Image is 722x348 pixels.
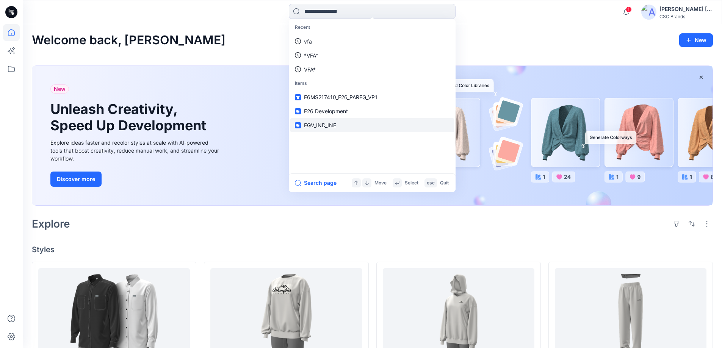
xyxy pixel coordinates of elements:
p: Move [374,179,387,187]
h4: Styles [32,245,713,254]
button: New [679,33,713,47]
button: Search page [295,178,337,187]
a: FGV_IND_INE [290,118,454,132]
p: esc [427,179,435,187]
h2: Explore [32,218,70,230]
a: F26 Development [290,104,454,118]
div: Explore ideas faster and recolor styles at scale with AI-powered tools that boost creativity, red... [50,139,221,162]
a: Discover more [50,172,221,187]
span: F6MS217410_F26_PAREG_VP1 [304,94,377,100]
span: F26 Development [304,108,348,114]
div: [PERSON_NAME] [PERSON_NAME] [659,5,713,14]
p: vfa [304,37,312,45]
p: Quit [440,179,449,187]
span: New [54,84,66,94]
a: vfa [290,34,454,48]
a: F6MS217410_F26_PAREG_VP1 [290,90,454,104]
img: avatar [641,5,656,20]
div: CSC Brands [659,14,713,19]
h1: Unleash Creativity, Speed Up Development [50,101,210,134]
span: 1 [626,6,632,12]
p: Recent [290,20,454,34]
h2: Welcome back, [PERSON_NAME] [32,33,226,47]
p: Items [290,76,454,91]
span: FGV_IND_INE [304,122,336,128]
p: Select [405,179,418,187]
button: Discover more [50,172,102,187]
